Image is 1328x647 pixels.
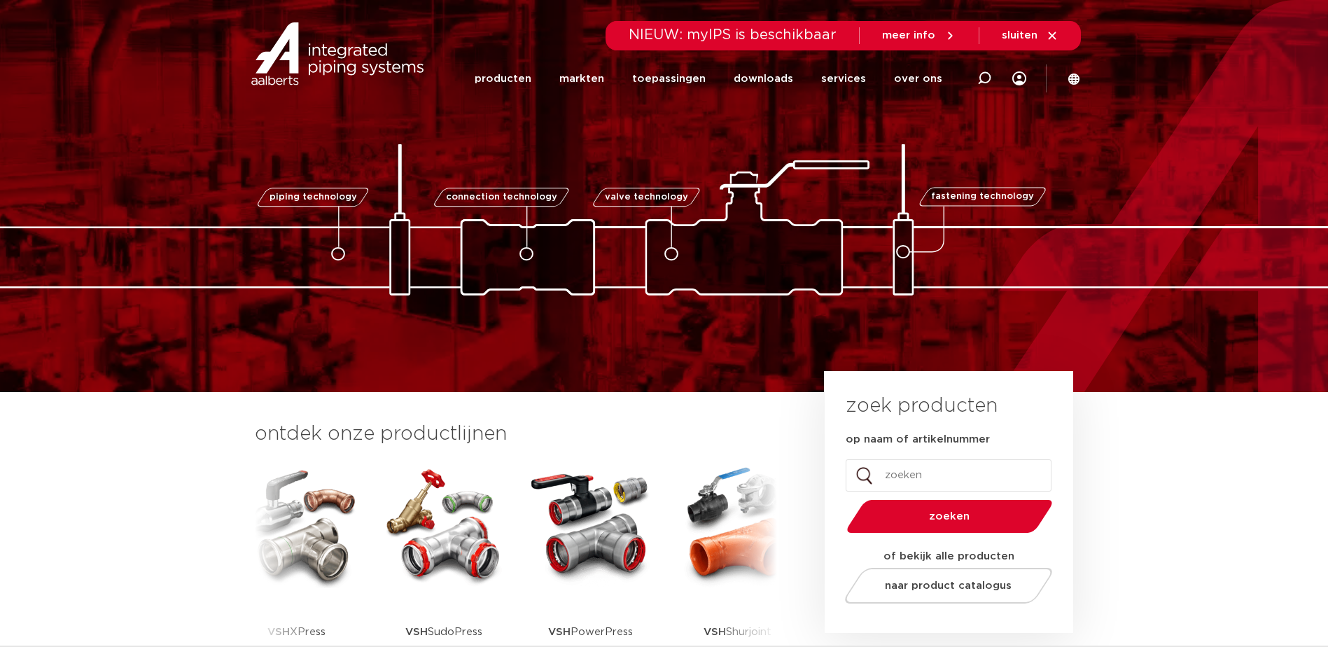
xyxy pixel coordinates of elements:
a: toepassingen [632,52,706,106]
nav: Menu [475,52,942,106]
strong: VSH [548,627,571,637]
strong: of bekijk alle producten [883,551,1014,562]
input: zoeken [846,459,1051,492]
strong: VSH [405,627,428,637]
h3: zoek producten [846,392,998,420]
label: op naam of artikelnummer [846,433,990,447]
strong: VSH [704,627,726,637]
button: zoeken [841,499,1058,534]
a: over ons [894,52,942,106]
span: meer info [882,30,935,41]
a: producten [475,52,531,106]
span: naar product catalogus [885,580,1012,591]
span: fastening technology [931,193,1034,202]
span: connection technology [445,193,557,202]
a: sluiten [1002,29,1058,42]
h3: ontdek onze productlijnen [255,420,777,448]
div: my IPS [1012,50,1026,106]
span: sluiten [1002,30,1037,41]
span: piping technology [270,193,357,202]
a: downloads [734,52,793,106]
span: zoeken [883,511,1016,522]
a: naar product catalogus [841,568,1056,604]
span: NIEUW: myIPS is beschikbaar [629,28,837,42]
strong: VSH [267,627,290,637]
a: markten [559,52,604,106]
a: meer info [882,29,956,42]
span: valve technology [605,193,688,202]
a: services [821,52,866,106]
